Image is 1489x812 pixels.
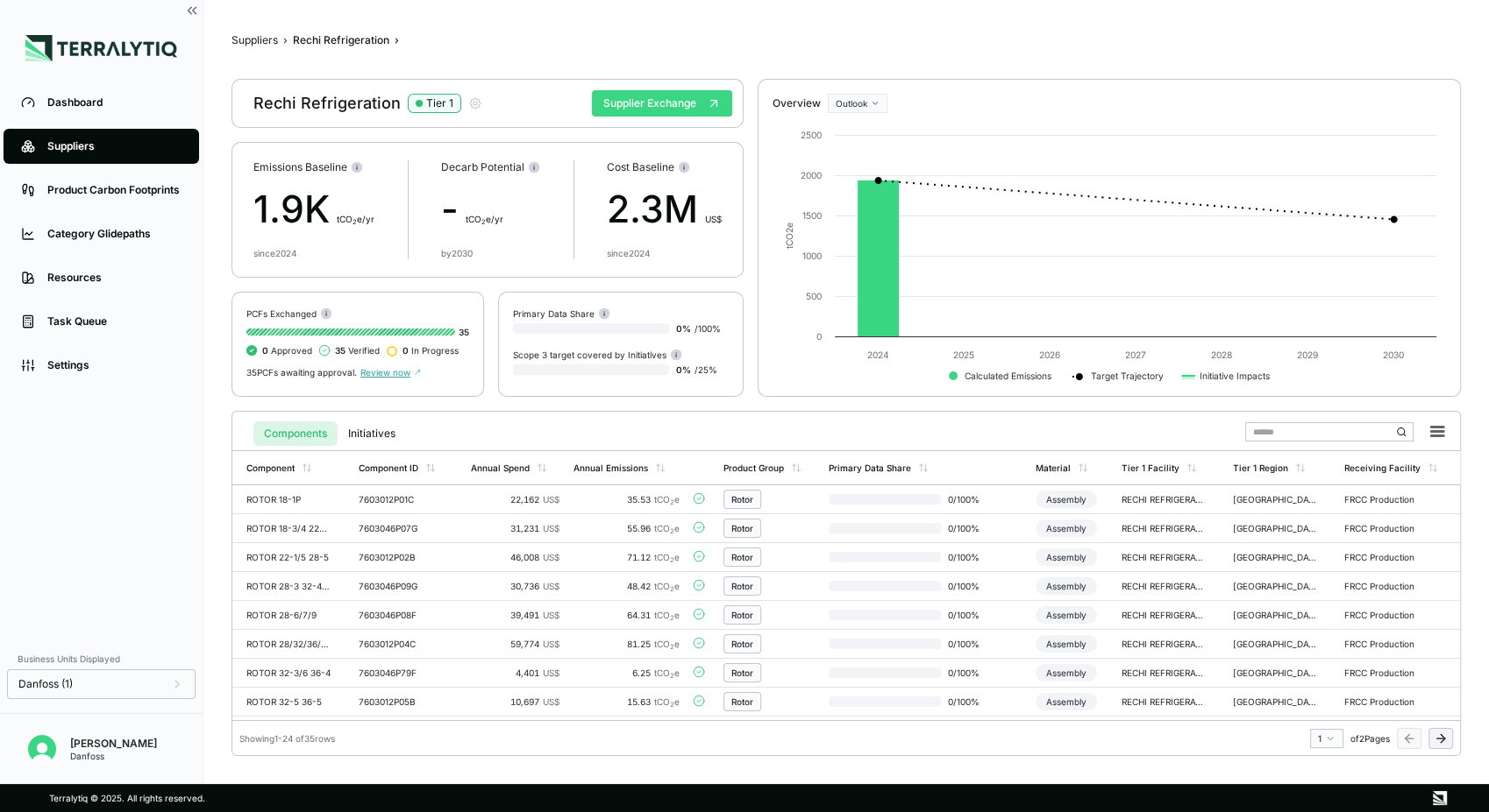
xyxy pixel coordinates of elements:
text: tCO e [784,222,794,249]
span: 0 / 100 % [941,696,997,707]
div: 48.42 [574,581,680,591]
div: RECHI REFRIGERATION (DONGGUAN) CO., - [GEOGRAPHIC_DATA] [1122,494,1206,505]
span: US$ [705,214,722,224]
sub: 2 [670,498,674,506]
div: [GEOGRAPHIC_DATA] [1233,552,1317,562]
div: ROTOR 18-1P [246,494,331,505]
div: Material [1036,462,1071,473]
div: FRCC Production [1344,523,1428,533]
div: FRCC Production [1344,581,1428,591]
div: 10,697 [471,696,559,707]
div: FRCC Production [1344,696,1428,707]
div: FRCC Production [1344,494,1428,505]
sub: 2 [670,701,674,709]
div: since 2024 [607,248,650,258]
text: 1500 [802,210,822,221]
sub: 2 [670,672,674,680]
text: 2024 [867,350,889,360]
div: 7603012P05B [359,696,443,707]
div: Rechi Refrigeration [253,93,482,114]
span: Danfoss (1) [18,677,73,691]
text: 2027 [1125,350,1146,360]
div: [PERSON_NAME] [70,737,157,751]
div: Cost Baseline [607,160,722,174]
div: Annual Spend [471,462,530,473]
div: Assembly [1036,548,1097,566]
div: [GEOGRAPHIC_DATA] [1233,667,1317,678]
text: 2028 [1211,350,1232,360]
div: PCFs Exchanged [246,307,469,320]
span: 0 % [676,323,691,334]
div: Settings [47,358,182,372]
text: 500 [806,291,822,301]
span: US$ [543,667,559,678]
div: since 2024 [253,248,296,258]
div: RECHI REFRIGERATION (DONGGUAN) CO., - [GEOGRAPHIC_DATA] [1122,639,1206,649]
div: Tier 1 [426,96,453,110]
span: 35 PCFs awaiting approval. [246,367,357,378]
div: Assembly [1036,664,1097,681]
span: Verified [335,345,380,356]
div: Dashboard [47,95,182,109]
span: 0 / 100 % [941,581,997,591]
sub: 2 [670,643,674,651]
button: Components [253,421,338,446]
div: 30,736 [471,581,559,591]
div: Suppliers [47,139,182,153]
div: Rotor [731,552,753,562]
sub: 2 [670,556,674,564]
button: Open user button [21,728,63,770]
span: US$ [543,581,559,591]
span: t CO e/yr [466,214,503,224]
div: Rotor [731,696,753,707]
span: US$ [543,494,559,505]
div: Rotor [731,523,753,533]
div: ROTOR 28-6/7/9 [246,610,331,620]
span: tCO e [654,581,680,591]
div: 71.12 [574,552,680,562]
span: tCO e [654,610,680,620]
sub: 2 [670,585,674,593]
div: Primary Data Share [829,462,911,473]
div: Scope 3 target covered by Initiatives [513,348,682,361]
div: RECHI REFRIGERATION (DONGGUAN) CO., - [GEOGRAPHIC_DATA] [1122,552,1206,562]
span: US$ [543,523,559,533]
div: FRCC Production [1344,667,1428,678]
div: 1 [1318,733,1336,744]
text: Initiative Impacts [1200,371,1270,382]
img: Logo [25,35,177,61]
div: Product Carbon Footprints [47,183,182,197]
span: 0 [262,345,268,356]
sub: 2 [353,218,357,226]
button: Supplier Exchange [592,90,732,117]
div: 35.53 [574,494,680,505]
div: Overview [773,96,821,110]
div: 31,231 [471,523,559,533]
text: 2030 [1383,350,1404,360]
div: Component [246,462,295,473]
text: 2025 [953,350,974,360]
div: Product Group [723,462,784,473]
div: Tier 1 Facility [1122,462,1179,473]
div: 1.9K [253,181,374,237]
div: Category Glidepaths [47,227,182,241]
text: 2500 [801,130,822,140]
div: RECHI REFRIGERATION (DONGGUAN) CO., - [GEOGRAPHIC_DATA] [1122,696,1206,707]
div: Business Units Displayed [7,648,196,669]
text: Calculated Emissions [965,371,1051,381]
div: 39,491 [471,610,559,620]
span: 0 / 100 % [941,667,997,678]
span: / 25 % [695,364,717,375]
div: ROTOR 22-1/5 28-5 [246,552,331,562]
div: Tier 1 Region [1233,462,1288,473]
div: [GEOGRAPHIC_DATA] [1233,610,1317,620]
button: Initiatives [338,421,406,446]
div: Rotor [731,610,753,620]
div: Decarb Potential [441,160,540,174]
span: US$ [543,552,559,562]
div: Component ID [359,462,418,473]
div: Showing 1 - 24 of 35 rows [239,733,335,744]
div: Primary Data Share [513,307,610,320]
div: RECHI REFRIGERATION (DONGGUAN) CO., - [GEOGRAPHIC_DATA] [1122,581,1206,591]
span: tCO e [654,639,680,649]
